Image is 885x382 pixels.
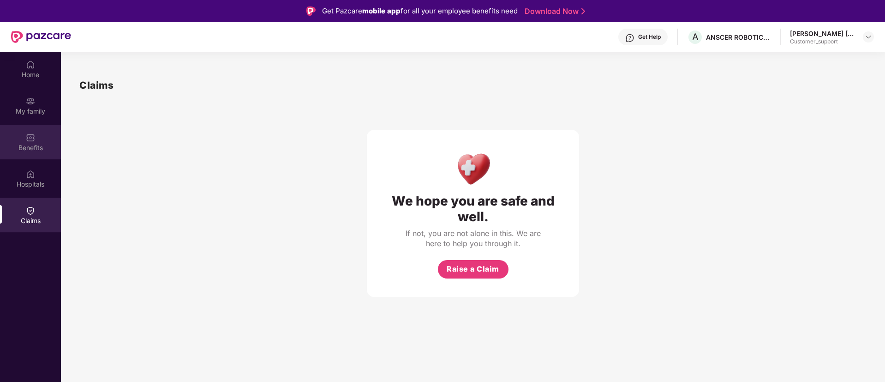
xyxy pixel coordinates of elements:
[625,33,634,42] img: svg+xml;base64,PHN2ZyBpZD0iSGVscC0zMngzMiIgeG1sbnM9Imh0dHA6Ly93d3cudzMub3JnLzIwMDAvc3ZnIiB3aWR0aD...
[453,148,493,188] img: Health Care
[638,33,661,41] div: Get Help
[790,38,855,45] div: Customer_support
[865,33,872,41] img: svg+xml;base64,PHN2ZyBpZD0iRHJvcGRvd24tMzJ4MzIiIHhtbG5zPSJodHRwOi8vd3d3LnczLm9yZy8yMDAwL3N2ZyIgd2...
[322,6,518,17] div: Get Pazcare for all your employee benefits need
[385,193,561,224] div: We hope you are safe and well.
[26,133,35,142] img: svg+xml;base64,PHN2ZyBpZD0iQmVuZWZpdHMiIHhtbG5zPSJodHRwOi8vd3d3LnczLm9yZy8yMDAwL3N2ZyIgd2lkdGg9Ij...
[26,206,35,215] img: svg+xml;base64,PHN2ZyBpZD0iQ2xhaW0iIHhtbG5zPSJodHRwOi8vd3d3LnczLm9yZy8yMDAwL3N2ZyIgd2lkdGg9IjIwIi...
[706,33,771,42] div: ANSCER ROBOTICS PRIVATE LIMITED
[11,31,71,43] img: New Pazcare Logo
[362,6,401,15] strong: mobile app
[581,6,585,16] img: Stroke
[790,29,855,38] div: [PERSON_NAME] [PERSON_NAME]
[525,6,582,16] a: Download Now
[26,170,35,179] img: svg+xml;base64,PHN2ZyBpZD0iSG9zcGl0YWxzIiB4bWxucz0iaHR0cDovL3d3dy53My5vcmcvMjAwMC9zdmciIHdpZHRoPS...
[79,78,114,93] h1: Claims
[26,97,35,106] img: svg+xml;base64,PHN2ZyB3aWR0aD0iMjAiIGhlaWdodD0iMjAiIHZpZXdCb3g9IjAgMCAyMCAyMCIgZmlsbD0ibm9uZSIgeG...
[404,228,542,249] div: If not, you are not alone in this. We are here to help you through it.
[306,6,316,16] img: Logo
[692,31,699,42] span: A
[26,60,35,69] img: svg+xml;base64,PHN2ZyBpZD0iSG9tZSIgeG1sbnM9Imh0dHA6Ly93d3cudzMub3JnLzIwMDAvc3ZnIiB3aWR0aD0iMjAiIG...
[447,263,499,275] span: Raise a Claim
[438,260,508,279] button: Raise a Claim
